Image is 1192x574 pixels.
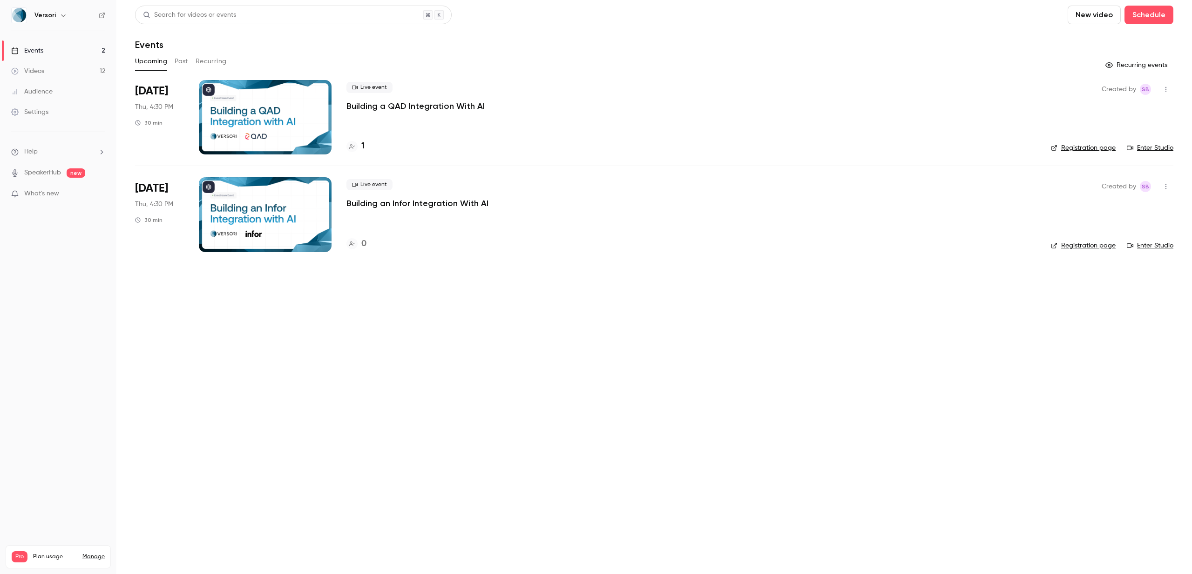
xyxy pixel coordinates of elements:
span: Sophie Burgess [1140,84,1151,95]
div: Audience [11,87,53,96]
a: 1 [346,140,365,153]
span: [DATE] [135,84,168,99]
span: Live event [346,82,393,93]
a: SpeakerHub [24,168,61,178]
button: Schedule [1124,6,1173,24]
button: Past [175,54,188,69]
span: [DATE] [135,181,168,196]
span: SB [1142,181,1149,192]
span: Created by [1102,181,1136,192]
div: Settings [11,107,48,117]
span: Thu, 4:30 PM [135,200,173,209]
span: SB [1142,84,1149,95]
h6: Versori [34,11,56,20]
div: Oct 16 Thu, 4:30 PM (Europe/London) [135,80,184,154]
img: Versori [12,8,27,23]
a: Manage [82,553,105,561]
a: Building an Infor Integration With AI [346,198,488,209]
li: help-dropdown-opener [11,147,105,157]
span: new [67,168,85,178]
span: Pro [12,551,27,562]
div: 30 min [135,119,163,127]
div: 30 min [135,216,163,224]
button: Recurring [196,54,227,69]
h1: Events [135,39,163,50]
span: Created by [1102,84,1136,95]
h4: 1 [361,140,365,153]
a: Registration page [1051,143,1116,153]
a: 0 [346,238,366,250]
div: Oct 23 Thu, 4:30 PM (Europe/London) [135,177,184,252]
a: Enter Studio [1127,143,1173,153]
span: Thu, 4:30 PM [135,102,173,112]
a: Building a QAD Integration With AI [346,100,485,112]
span: What's new [24,189,59,199]
span: Help [24,147,38,157]
button: Upcoming [135,54,167,69]
a: Registration page [1051,241,1116,250]
div: Search for videos or events [143,10,236,20]
span: Sophie Burgess [1140,181,1151,192]
div: Events [11,46,43,55]
span: Plan usage [33,553,77,561]
h4: 0 [361,238,366,250]
button: Recurring events [1101,58,1173,73]
a: Enter Studio [1127,241,1173,250]
div: Videos [11,67,44,76]
span: Live event [346,179,393,190]
button: New video [1068,6,1121,24]
iframe: Noticeable Trigger [94,190,105,198]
